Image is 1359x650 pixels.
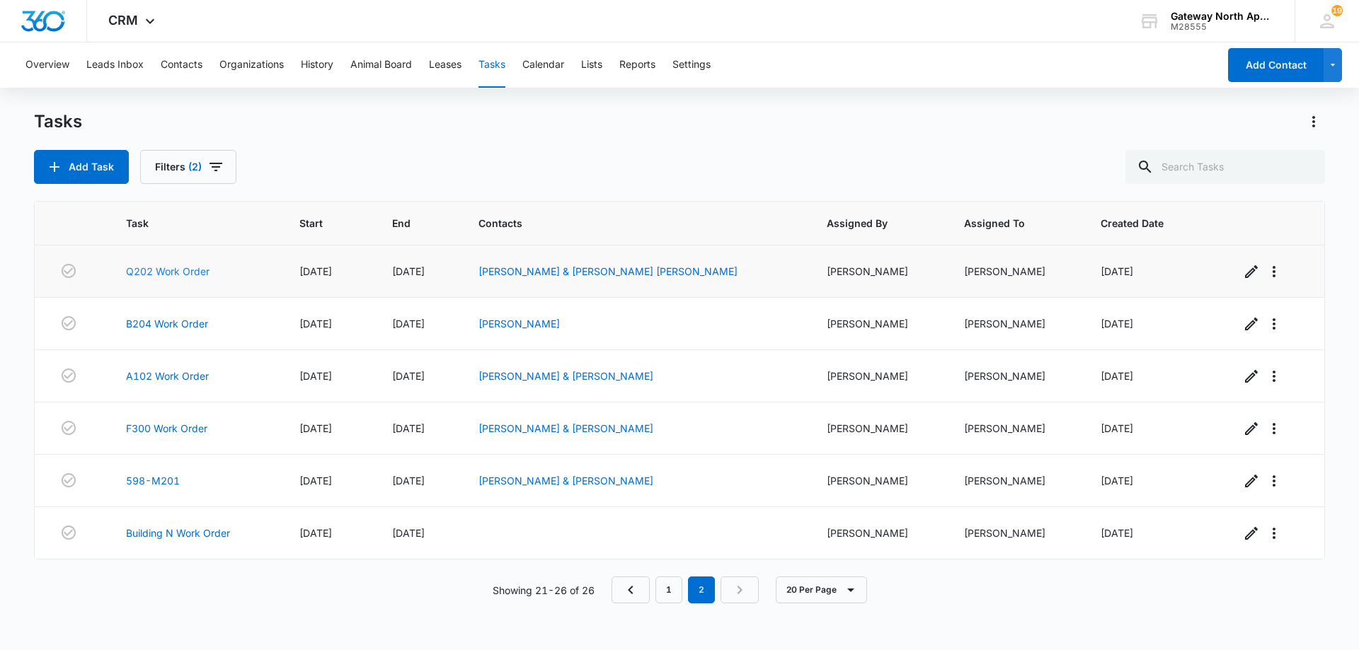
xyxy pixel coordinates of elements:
a: [PERSON_NAME] & [PERSON_NAME] [478,422,653,434]
span: Created Date [1101,216,1186,231]
span: [DATE] [299,265,332,277]
nav: Pagination [612,576,759,603]
span: [DATE] [1101,527,1133,539]
a: Building N Work Order [126,526,230,540]
a: F300 Work Order [126,421,207,436]
span: [DATE] [1101,422,1133,434]
span: [DATE] [1101,370,1133,382]
button: Organizations [219,42,284,88]
a: Page 1 [655,576,682,603]
span: [DATE] [299,318,332,330]
span: [DATE] [392,475,425,487]
span: [DATE] [299,370,332,382]
div: [PERSON_NAME] [827,264,930,279]
button: Add Task [34,150,129,184]
a: Q202 Work Order [126,264,210,279]
div: [PERSON_NAME] [964,368,1067,383]
span: End [392,216,424,231]
span: [DATE] [392,422,425,434]
button: Filters(2) [140,150,236,184]
button: Add Contact [1228,48,1324,82]
button: Leases [429,42,461,88]
div: [PERSON_NAME] [964,264,1067,279]
span: [DATE] [1101,265,1133,277]
span: [DATE] [392,318,425,330]
button: Animal Board [350,42,412,88]
a: B204 Work Order [126,316,208,331]
div: [PERSON_NAME] [827,473,930,488]
span: [DATE] [1101,475,1133,487]
span: 19 [1331,5,1343,16]
span: [DATE] [392,265,425,277]
button: Calendar [522,42,564,88]
button: Tasks [478,42,505,88]
span: [DATE] [299,475,332,487]
button: Overview [25,42,69,88]
button: 20 Per Page [776,576,867,603]
a: [PERSON_NAME] & [PERSON_NAME] [478,475,653,487]
div: account name [1171,11,1274,22]
h1: Tasks [34,111,82,132]
div: account id [1171,22,1274,32]
div: notifications count [1331,5,1343,16]
span: Assigned To [964,216,1047,231]
span: [DATE] [1101,318,1133,330]
div: [PERSON_NAME] [964,421,1067,436]
span: (2) [188,162,202,172]
div: [PERSON_NAME] [827,368,930,383]
div: [PERSON_NAME] [827,316,930,331]
div: [PERSON_NAME] [964,526,1067,540]
button: Leads Inbox [86,42,144,88]
div: [PERSON_NAME] [964,473,1067,488]
button: Reports [619,42,655,88]
input: Search Tasks [1125,150,1325,184]
button: Actions [1302,110,1325,133]
span: Task [126,216,246,231]
span: Assigned By [827,216,910,231]
span: Contacts [478,216,772,231]
div: [PERSON_NAME] [827,421,930,436]
button: History [301,42,333,88]
div: [PERSON_NAME] [964,316,1067,331]
a: Previous Page [612,576,650,603]
a: A102 Work Order [126,368,209,383]
button: Contacts [161,42,202,88]
button: Lists [581,42,602,88]
a: [PERSON_NAME] & [PERSON_NAME] [478,370,653,382]
a: [PERSON_NAME] & [PERSON_NAME] [PERSON_NAME] [478,265,738,277]
span: Start [299,216,338,231]
span: [DATE] [392,527,425,539]
a: 598-M201 [126,473,180,488]
a: [PERSON_NAME] [478,318,560,330]
p: Showing 21-26 of 26 [493,583,595,598]
span: [DATE] [299,422,332,434]
div: [PERSON_NAME] [827,526,930,540]
em: 2 [688,576,715,603]
span: [DATE] [392,370,425,382]
span: [DATE] [299,527,332,539]
button: Settings [672,42,711,88]
span: CRM [108,13,138,28]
